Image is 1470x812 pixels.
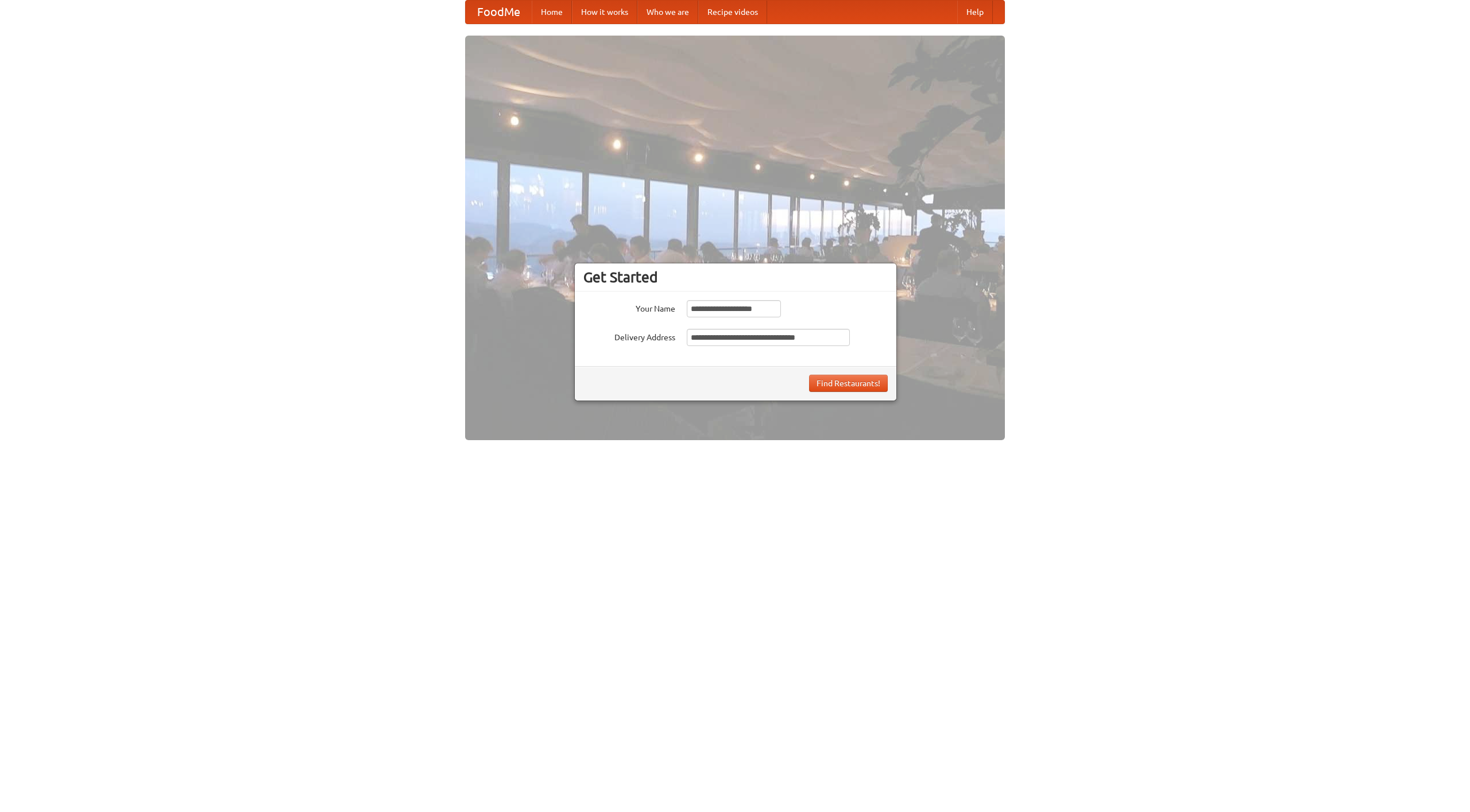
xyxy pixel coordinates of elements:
button: Find Restaurants! [809,375,888,392]
label: Your Name [583,300,675,314]
a: FoodMe [466,1,532,24]
a: How it works [572,1,637,24]
a: Who we are [637,1,698,24]
a: Home [532,1,572,24]
a: Help [957,1,993,24]
label: Delivery Address [583,329,675,343]
h3: Get Started [583,269,888,286]
a: Recipe videos [698,1,767,24]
